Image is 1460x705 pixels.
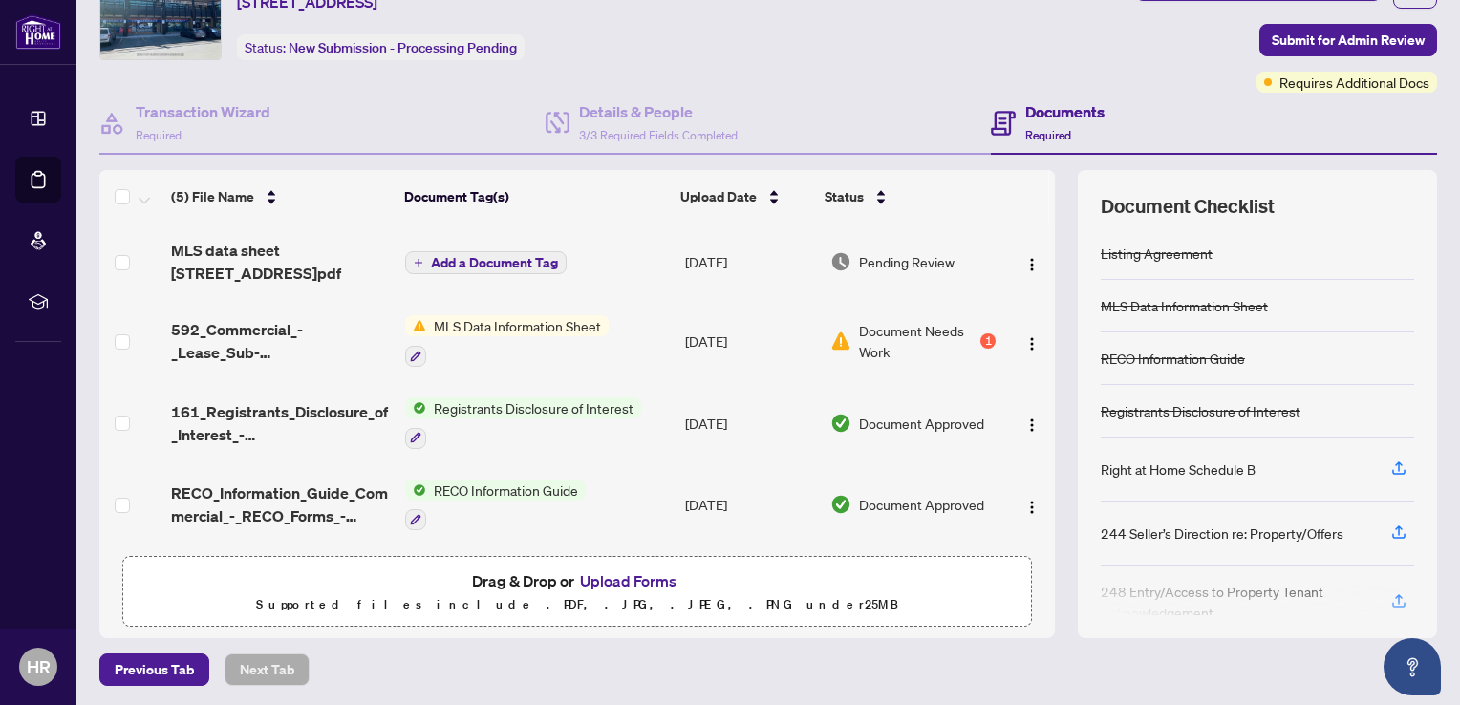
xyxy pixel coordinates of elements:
img: Document Status [830,251,851,272]
button: Open asap [1384,638,1441,695]
span: MLS Data Information Sheet [426,315,609,336]
img: Status Icon [405,315,426,336]
span: Registrants Disclosure of Interest [426,397,641,418]
span: Document Approved [859,494,984,515]
img: Document Status [830,494,851,515]
span: Add a Document Tag [431,256,558,269]
h4: Documents [1025,100,1105,123]
button: Upload Forms [574,568,682,593]
span: 3/3 Required Fields Completed [579,128,738,142]
img: Logo [1024,257,1040,272]
div: 244 Seller’s Direction re: Property/Offers [1101,523,1343,544]
span: Status [825,186,864,207]
div: MLS Data Information Sheet [1101,295,1268,316]
div: Registrants Disclosure of Interest [1101,400,1300,421]
span: Requires Additional Docs [1279,72,1429,93]
span: 161_Registrants_Disclosure_of_Interest_-_Disposition_of_Property_-_PropTx-[PERSON_NAME] 1 EXECUTE... [171,400,390,446]
span: Document Needs Work [859,320,977,362]
span: (5) File Name [171,186,254,207]
span: Pending Review [859,251,955,272]
td: [DATE] [677,224,823,300]
span: Document Approved [859,413,984,434]
p: Supported files include .PDF, .JPG, .JPEG, .PNG under 25 MB [135,593,1020,616]
span: RECO Information Guide [426,480,586,501]
td: [DATE] [677,300,823,382]
th: Status [817,170,998,224]
span: RECO_Information_Guide_Commercial_-_RECO_Forms_-_PropTx-[PERSON_NAME].pdf [171,481,390,527]
button: Status IconRECO Information Guide [405,480,586,531]
span: 592_Commercial_-_Lease_Sub-Lease_MLS_Data_Information_Form_-_PropTx-[PERSON_NAME].pdf [171,318,390,364]
button: Previous Tab [99,653,209,686]
th: (5) File Name [163,170,397,224]
img: Document Status [830,331,851,352]
th: Document Tag(s) [397,170,673,224]
img: Status Icon [405,397,426,418]
div: Right at Home Schedule B [1101,459,1256,480]
button: Logo [1017,326,1047,356]
img: Logo [1024,417,1040,433]
span: Upload Date [680,186,757,207]
img: Logo [1024,336,1040,352]
span: Drag & Drop orUpload FormsSupported files include .PDF, .JPG, .JPEG, .PNG under25MB [123,557,1031,628]
button: Logo [1017,489,1047,520]
span: Drag & Drop or [472,568,682,593]
div: Listing Agreement [1101,243,1213,264]
button: Status IconMLS Data Information Sheet [405,315,609,367]
img: Document Status [830,413,851,434]
button: Next Tab [225,653,310,686]
button: Logo [1017,246,1047,277]
td: [DATE] [677,382,823,464]
img: Status Icon [405,480,426,501]
span: Required [1025,128,1071,142]
span: Required [136,128,182,142]
button: Status IconRegistrants Disclosure of Interest [405,397,641,449]
img: logo [15,14,61,50]
th: Upload Date [673,170,817,224]
button: Submit for Admin Review [1259,24,1437,56]
img: Logo [1024,500,1040,515]
span: plus [414,258,423,267]
span: Document Checklist [1101,193,1275,220]
button: Add a Document Tag [405,250,567,275]
span: Submit for Admin Review [1272,25,1425,55]
span: MLS data sheet [STREET_ADDRESS]pdf [171,239,390,285]
td: [DATE] [677,464,823,546]
button: Add a Document Tag [405,251,567,274]
td: [DATE] [677,545,823,628]
h4: Transaction Wizard [136,100,270,123]
div: 1 [980,333,996,349]
span: HR [27,653,51,680]
h4: Details & People [579,100,738,123]
div: RECO Information Guide [1101,348,1245,369]
div: 248 Entry/Access to Property Tenant Acknowledgement [1101,581,1368,623]
div: Status: [237,34,525,60]
span: Previous Tab [115,654,194,685]
button: Logo [1017,408,1047,438]
span: New Submission - Processing Pending [289,39,517,56]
